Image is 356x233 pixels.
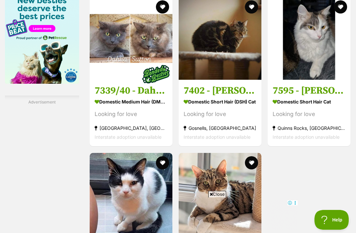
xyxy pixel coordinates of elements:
[156,156,169,169] button: favourite
[184,85,256,97] h3: 7402 - [PERSON_NAME]
[184,134,251,140] span: Interstate adoption unavailable
[273,134,340,140] span: Interstate adoption unavailable
[95,85,167,97] h3: 7339/40 - Dahlia & [PERSON_NAME]
[95,97,167,107] strong: Domestic Medium Hair (DMH) Cat
[334,0,347,14] button: favourite
[208,191,226,197] span: Close
[179,80,261,147] a: 7402 - [PERSON_NAME] Domestic Short Hair (DSH) Cat Looking for love Gosnells, [GEOGRAPHIC_DATA] I...
[245,0,258,14] button: favourite
[273,124,345,133] strong: Quinns Rocks, [GEOGRAPHIC_DATA]
[184,110,256,119] div: Looking for love
[268,80,350,147] a: 7595 - [PERSON_NAME] Domestic Short Hair Cat Looking for love Quinns Rocks, [GEOGRAPHIC_DATA] Int...
[245,156,258,169] button: favourite
[273,85,345,97] h3: 7595 - [PERSON_NAME]
[139,58,172,91] img: bonded besties
[314,210,349,230] iframe: Help Scout Beacon - Open
[95,110,167,119] div: Looking for love
[156,0,169,14] button: favourite
[184,124,256,133] strong: Gosnells, [GEOGRAPHIC_DATA]
[273,97,345,107] strong: Domestic Short Hair Cat
[184,97,256,107] strong: Domestic Short Hair (DSH) Cat
[273,110,345,119] div: Looking for love
[90,80,172,147] a: 7339/40 - Dahlia & [PERSON_NAME] Domestic Medium Hair (DMH) Cat Looking for love [GEOGRAPHIC_DATA...
[95,134,162,140] span: Interstate adoption unavailable
[58,200,298,230] iframe: Advertisement
[95,124,167,133] strong: [GEOGRAPHIC_DATA], [GEOGRAPHIC_DATA]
